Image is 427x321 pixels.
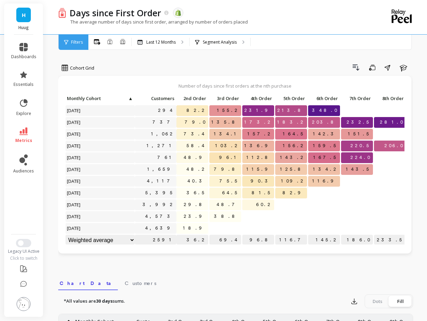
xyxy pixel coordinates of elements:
a: 737 [151,117,176,127]
a: 1,062 [150,129,176,139]
p: 2591 [135,235,176,245]
span: Chart Data [60,280,116,287]
div: Dots [366,296,389,307]
p: Huug [11,25,36,30]
span: 2nd Order [178,96,206,101]
a: 761 [156,152,176,163]
span: 173.2 [243,117,274,127]
span: 38.8 [212,211,241,222]
p: 36.2 [176,235,208,245]
span: 143.5 [345,164,373,175]
span: 23.9 [182,211,208,222]
span: 159.5 [312,141,340,151]
p: 116.7 [275,235,307,245]
span: 135.8 [210,117,241,127]
a: 1,271 [145,141,176,151]
span: 90.3 [249,176,274,186]
div: Fill [389,296,412,307]
img: header icon [58,8,66,18]
p: Monthly Cohort [66,93,135,103]
span: [DATE] [66,211,82,222]
div: Toggle SortBy [176,93,209,104]
span: 156.2 [281,141,307,151]
span: 7th Order [342,96,371,101]
p: 6th Order [308,93,340,103]
span: 116.9 [311,176,340,186]
p: Days since First Order [70,7,161,19]
span: audiences [13,168,34,174]
div: Toggle SortBy [134,93,167,104]
img: profile picture [17,297,31,311]
span: 60.2 [255,199,274,210]
span: 40.3 [186,176,208,186]
a: 5,395 [144,188,176,198]
span: H [22,11,26,19]
span: 4th Order [244,96,272,101]
span: 183.2 [276,117,307,127]
img: api.shopify.svg [175,10,181,16]
span: Filters [71,39,83,45]
span: 115.9 [245,164,274,175]
span: [DATE] [66,188,82,198]
p: Number of days since first orders at the nth purchase [65,83,404,89]
span: 96.1 [218,152,241,163]
span: 109.2 [280,176,307,186]
span: explore [16,111,31,116]
span: 125.8 [279,164,307,175]
span: 231.9 [243,105,274,116]
span: 29.8 [182,199,208,210]
a: 4,573 [144,211,176,222]
span: 232.5 [345,117,373,127]
span: Customers [125,280,156,287]
div: Toggle SortBy [65,93,98,104]
p: 5th Order [275,93,307,103]
span: 36.5 [185,188,208,198]
span: [DATE] [66,152,82,163]
span: 6th Order [310,96,338,101]
span: [DATE] [66,223,82,233]
button: Switch to New UI [16,239,31,247]
p: 2nd Order [176,93,208,103]
span: 112.8 [245,152,274,163]
p: Customers [135,93,176,103]
span: ▲ [128,96,133,101]
div: Click to switch [4,256,43,261]
span: metrics [15,138,32,143]
span: 64.5 [221,188,241,198]
span: 79.8 [212,164,241,175]
span: 48.9 [182,152,208,163]
nav: Tabs [58,274,413,290]
span: 142.3 [312,129,340,139]
span: 58.4 [185,141,208,151]
span: [DATE] [66,117,82,127]
span: 18.9 [182,223,208,233]
p: 233.5 [374,235,406,245]
div: Legacy UI Active [4,249,43,254]
span: 8th Order [375,96,404,101]
span: 220.5 [349,141,373,151]
div: Toggle SortBy [275,93,308,104]
div: Toggle SortBy [242,93,275,104]
span: Customers [136,96,174,101]
a: 4,639 [144,223,176,233]
span: [DATE] [66,141,82,151]
p: 145.2 [308,235,340,245]
p: The average number of days since first order, arranged by number of orders placed [58,19,248,25]
span: [DATE] [66,164,82,175]
span: 81.5 [250,188,274,198]
span: 203.8 [311,117,340,127]
div: Toggle SortBy [308,93,341,104]
span: 281.0 [378,117,406,127]
span: 224.0 [349,152,373,163]
a: 1,659 [146,164,176,175]
span: 151.5 [347,129,373,139]
a: 3,992 [141,199,176,210]
span: 75.5 [218,176,241,186]
span: 136.9 [243,141,274,151]
span: 3rd Order [211,96,239,101]
p: 8th Order [374,93,406,103]
p: 69.4 [209,235,241,245]
p: *All values are sums. [64,298,125,305]
p: 186.0 [341,235,373,245]
span: 213.8 [276,105,307,116]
